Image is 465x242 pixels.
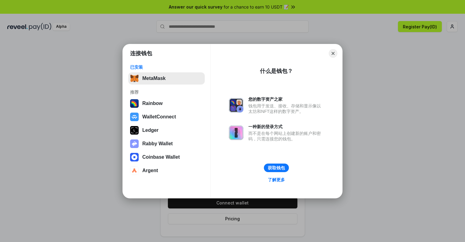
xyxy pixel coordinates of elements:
img: svg+xml,%3Csvg%20width%3D%2228%22%20height%3D%2228%22%20viewBox%3D%220%200%2028%2028%22%20fill%3D... [130,113,139,121]
div: 推荐 [130,89,203,95]
img: svg+xml,%3Csvg%20width%3D%2228%22%20height%3D%2228%22%20viewBox%3D%220%200%2028%2028%22%20fill%3D... [130,166,139,175]
div: MetaMask [142,76,165,81]
button: MetaMask [128,72,205,85]
img: svg+xml,%3Csvg%20xmlns%3D%22http%3A%2F%2Fwww.w3.org%2F2000%2Fsvg%22%20fill%3D%22none%22%20viewBox... [229,98,243,113]
div: 什么是钱包？ [260,67,293,75]
button: Rabby Wallet [128,138,205,150]
button: Coinbase Wallet [128,151,205,163]
img: svg+xml,%3Csvg%20xmlns%3D%22http%3A%2F%2Fwww.w3.org%2F2000%2Fsvg%22%20fill%3D%22none%22%20viewBox... [130,139,139,148]
div: 而不是在每个网站上创建新的账户和密码，只需连接您的钱包。 [248,131,324,142]
button: Ledger [128,124,205,136]
div: 钱包用于发送、接收、存储和显示像以太坊和NFT这样的数字资产。 [248,103,324,114]
button: 获取钱包 [264,164,289,172]
img: svg+xml,%3Csvg%20width%3D%22120%22%20height%3D%22120%22%20viewBox%3D%220%200%20120%20120%22%20fil... [130,99,139,108]
a: 了解更多 [264,176,289,184]
img: svg+xml,%3Csvg%20xmlns%3D%22http%3A%2F%2Fwww.w3.org%2F2000%2Fsvg%22%20width%3D%2228%22%20height%3... [130,126,139,135]
img: svg+xml,%3Csvg%20width%3D%2228%22%20height%3D%2228%22%20viewBox%3D%220%200%2028%2028%22%20fill%3D... [130,153,139,161]
div: 获取钱包 [268,165,285,171]
img: svg+xml,%3Csvg%20fill%3D%22none%22%20height%3D%2233%22%20viewBox%3D%220%200%2035%2033%22%20width%... [130,74,139,83]
div: Coinbase Wallet [142,154,180,160]
button: WalletConnect [128,111,205,123]
button: Close [329,49,337,58]
div: 一种新的登录方式 [248,124,324,129]
div: Rabby Wallet [142,141,173,146]
div: 已安装 [130,64,203,70]
div: Argent [142,168,158,173]
div: 您的数字资产之家 [248,96,324,102]
img: svg+xml,%3Csvg%20xmlns%3D%22http%3A%2F%2Fwww.w3.org%2F2000%2Fsvg%22%20fill%3D%22none%22%20viewBox... [229,125,243,140]
div: Ledger [142,128,158,133]
div: 了解更多 [268,177,285,182]
button: Argent [128,164,205,177]
div: Rainbow [142,101,163,106]
h1: 连接钱包 [130,50,152,57]
div: WalletConnect [142,114,176,120]
button: Rainbow [128,97,205,110]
